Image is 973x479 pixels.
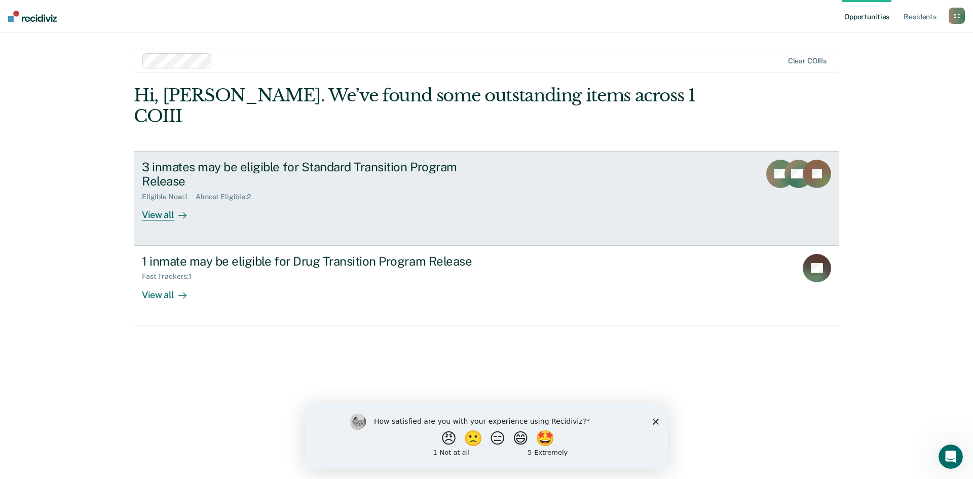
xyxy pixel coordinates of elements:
[142,160,498,189] div: 3 inmates may be eligible for Standard Transition Program Release
[142,254,498,269] div: 1 inmate may be eligible for Drug Transition Program Release
[142,201,199,221] div: View all
[142,281,199,301] div: View all
[142,193,196,201] div: Eligible Now : 1
[949,8,965,24] button: SE
[196,193,259,201] div: Almost Eligible : 2
[134,85,698,127] div: Hi, [PERSON_NAME]. We’ve found some outstanding items across 1 COIII
[788,57,827,65] div: Clear COIIIs
[134,151,839,246] a: 3 inmates may be eligible for Standard Transition Program ReleaseEligible Now:1Almost Eligible:2V...
[949,8,965,24] div: S E
[142,272,200,281] div: Fast Trackers : 1
[134,246,839,325] a: 1 inmate may be eligible for Drug Transition Program ReleaseFast Trackers:1View all
[305,403,668,469] iframe: Survey by Kim from Recidiviz
[939,445,963,469] iframe: Intercom live chat
[8,11,57,22] img: Recidiviz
